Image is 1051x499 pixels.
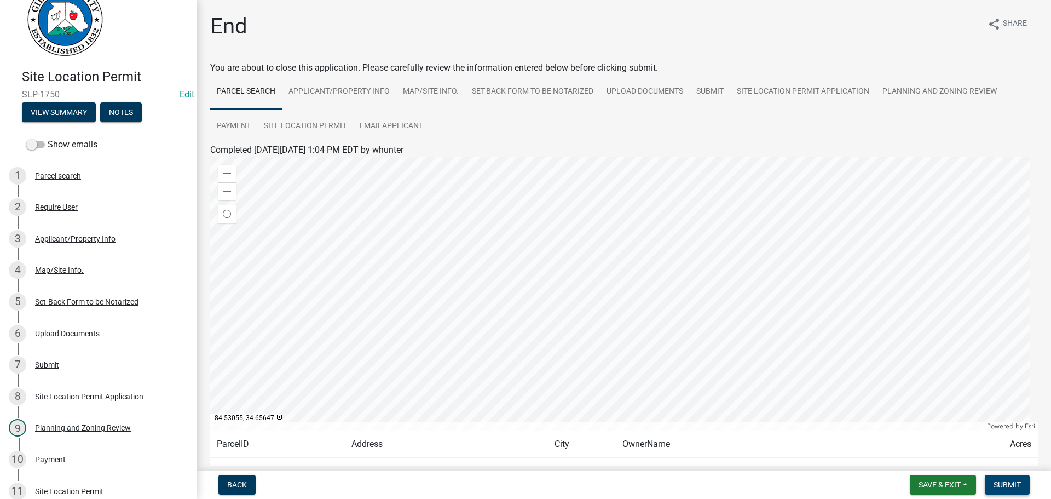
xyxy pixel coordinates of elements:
[22,69,188,85] h4: Site Location Permit
[9,230,26,248] div: 3
[730,74,876,110] a: Site Location Permit Application
[994,480,1021,489] span: Submit
[9,198,26,216] div: 2
[919,480,961,489] span: Save & Exit
[35,235,116,243] div: Applicant/Property Info
[100,102,142,122] button: Notes
[35,361,59,369] div: Submit
[345,458,548,485] td: 187 CYPRESS CIR
[9,167,26,185] div: 1
[9,388,26,405] div: 8
[210,431,345,458] td: ParcelID
[9,419,26,437] div: 9
[9,325,26,342] div: 6
[690,74,730,110] a: Submit
[600,74,690,110] a: Upload Documents
[210,74,282,110] a: Parcel search
[22,108,96,117] wm-modal-confirm: Summary
[218,475,256,495] button: Back
[876,74,1003,110] a: Planning and Zoning Review
[353,109,430,144] a: EmailApplicant
[988,18,1001,31] i: share
[9,451,26,468] div: 10
[35,456,66,463] div: Payment
[1025,422,1035,430] a: Esri
[35,393,143,400] div: Site Location Permit Application
[218,205,236,223] div: Find my location
[22,102,96,122] button: View Summary
[985,475,1030,495] button: Submit
[35,330,100,337] div: Upload Documents
[218,182,236,200] div: Zoom out
[9,356,26,374] div: 7
[616,458,952,485] td: [PERSON_NAME] | PO BOX 2052
[616,431,952,458] td: OwnerName
[210,458,345,485] td: 3053P 073
[180,89,194,100] a: Edit
[465,74,600,110] a: Set-Back Form to be Notarized
[22,89,175,100] span: SLP-1750
[9,293,26,311] div: 5
[345,431,548,458] td: Address
[1003,18,1027,31] span: Share
[35,266,84,274] div: Map/Site Info.
[257,109,353,144] a: Site Location Permit
[984,422,1038,431] div: Powered by
[35,298,138,306] div: Set-Back Form to be Notarized
[282,74,396,110] a: Applicant/Property Info
[396,74,465,110] a: Map/Site Info.
[35,203,78,211] div: Require User
[548,431,616,458] td: City
[952,431,1038,458] td: Acres
[35,424,131,432] div: Planning and Zoning Review
[210,145,403,155] span: Completed [DATE][DATE] 1:04 PM EDT by whunter
[952,458,1038,485] td: 0.000
[979,13,1036,35] button: shareShare
[9,261,26,279] div: 4
[26,138,97,151] label: Show emails
[227,480,247,489] span: Back
[210,13,247,39] h1: End
[210,109,257,144] a: Payment
[180,89,194,100] wm-modal-confirm: Edit Application Number
[218,165,236,182] div: Zoom in
[910,475,976,495] button: Save & Exit
[100,108,142,117] wm-modal-confirm: Notes
[35,172,81,180] div: Parcel search
[35,487,103,495] div: Site Location Permit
